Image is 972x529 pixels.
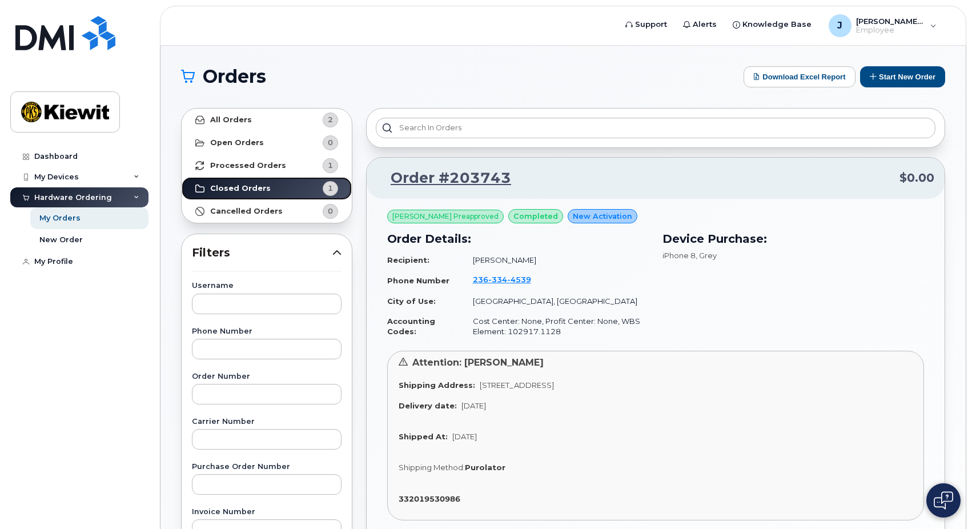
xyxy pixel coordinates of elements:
strong: Processed Orders [210,161,286,170]
h3: Device Purchase: [662,230,924,247]
td: [GEOGRAPHIC_DATA], [GEOGRAPHIC_DATA] [463,291,649,311]
strong: Shipped At: [399,432,448,441]
strong: Shipping Address: [399,380,475,390]
label: Phone Number [192,328,342,335]
strong: City of Use: [387,296,436,306]
span: 4539 [507,275,531,284]
label: Invoice Number [192,508,342,516]
span: 1 [328,183,333,194]
strong: Cancelled Orders [210,207,283,216]
span: New Activation [573,211,632,222]
span: Attention: [PERSON_NAME] [412,357,544,368]
span: Filters [192,245,332,261]
span: completed [513,211,558,222]
strong: All Orders [210,115,252,125]
label: Carrier Number [192,418,342,426]
a: 2363344539 [473,275,545,284]
strong: Delivery date: [399,401,457,410]
span: 2 [328,114,333,125]
span: Orders [203,68,266,85]
strong: Open Orders [210,138,264,147]
h3: Order Details: [387,230,649,247]
span: , Grey [696,251,717,260]
a: Closed Orders1 [182,177,352,200]
a: Processed Orders1 [182,154,352,177]
span: 1 [328,160,333,171]
span: [PERSON_NAME] Preapproved [392,211,499,222]
td: Cost Center: None, Profit Center: None, WBS Element: 102917.1128 [463,311,649,342]
span: $0.00 [899,170,934,186]
span: 236 [473,275,531,284]
strong: Closed Orders [210,184,271,193]
span: [DATE] [461,401,486,410]
button: Start New Order [860,66,945,87]
label: Order Number [192,373,342,380]
button: Download Excel Report [744,66,855,87]
a: Cancelled Orders0 [182,200,352,223]
a: Open Orders0 [182,131,352,154]
span: 334 [488,275,507,284]
strong: Phone Number [387,276,449,285]
label: Purchase Order Number [192,463,342,471]
img: Open chat [934,491,953,510]
strong: 332019530986 [399,494,460,503]
a: Order #203743 [377,168,511,189]
span: iPhone 8 [662,251,696,260]
label: Username [192,282,342,290]
strong: Recipient: [387,255,429,264]
span: [DATE] [452,432,477,441]
span: Shipping Method: [399,463,465,472]
strong: Accounting Codes: [387,316,435,336]
a: 332019530986 [399,494,465,503]
input: Search in orders [376,118,935,138]
span: 0 [328,206,333,217]
span: 0 [328,137,333,148]
span: [STREET_ADDRESS] [480,380,554,390]
a: All Orders2 [182,109,352,131]
strong: Purolator [465,463,505,472]
td: [PERSON_NAME] [463,250,649,270]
